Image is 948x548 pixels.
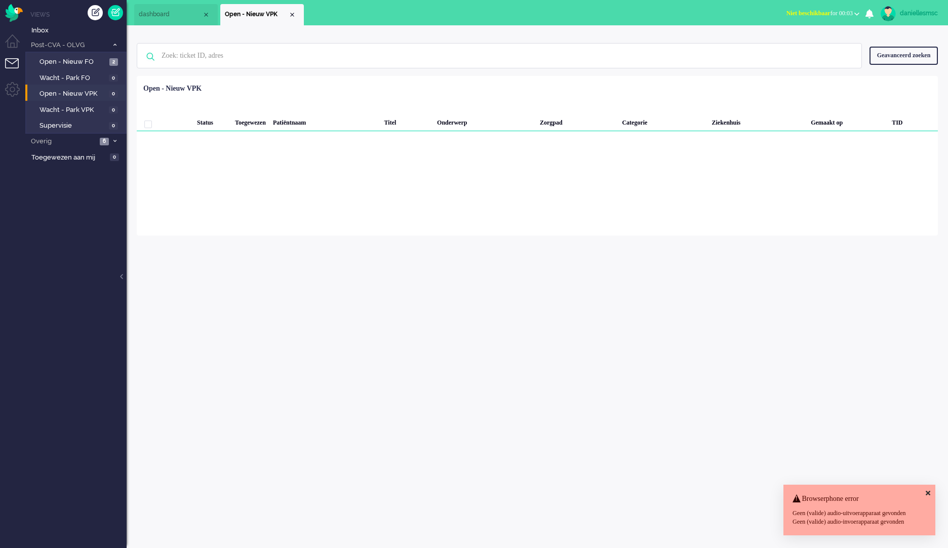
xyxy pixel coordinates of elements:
span: 6 [100,138,109,145]
span: for 00:03 [786,10,853,17]
li: Dashboard [134,4,218,25]
a: Open - Nieuw VPK 0 [29,88,126,99]
div: Creëer ticket [88,5,103,20]
li: Niet beschikbaarfor 00:03 [780,3,865,25]
a: Inbox [29,24,127,35]
li: Views [30,10,127,19]
a: Omnidesk [5,7,23,14]
img: flow_omnibird.svg [5,4,23,22]
div: Ziekenhuis [708,111,807,131]
div: Status [193,111,231,131]
span: Open - Nieuw VPK [225,10,288,19]
div: Close tab [202,11,210,19]
a: Quick Ticket [108,5,123,20]
div: Open - Nieuw VPK [143,84,202,94]
span: 0 [109,90,118,98]
div: Onderwerp [433,111,536,131]
a: Supervisie 0 [29,120,126,131]
div: Gemaakt op [807,111,888,131]
li: Dashboard menu [5,34,28,57]
a: Wacht - Park VPK 0 [29,104,126,115]
div: Titel [381,111,434,131]
span: Wacht - Park FO [39,73,106,83]
span: Overig [29,137,97,146]
span: Open - Nieuw FO [39,57,107,67]
img: ic-search-icon.svg [137,44,164,70]
img: avatar [881,6,896,21]
div: Toegewezen [231,111,269,131]
button: Niet beschikbaarfor 00:03 [780,6,865,21]
div: Patiëntnaam [269,111,381,131]
div: Close tab [288,11,296,19]
h4: Browserphone error [793,495,926,502]
span: dashboard [139,10,202,19]
div: Geavanceerd zoeken [870,47,938,64]
div: Geen (valide) audio-uitvoerapparaat gevonden Geen (valide) audio-invoerapparaat gevonden [793,509,926,526]
span: Niet beschikbaar [786,10,831,17]
span: 0 [110,153,119,161]
div: TID [888,111,938,131]
span: 0 [109,106,118,114]
div: Zorgpad [536,111,618,131]
a: Open - Nieuw FO 2 [29,56,126,67]
span: 0 [109,74,118,82]
span: 0 [109,122,118,130]
span: Supervisie [39,121,106,131]
span: Toegewezen aan mij [31,153,107,163]
a: Wacht - Park FO 0 [29,72,126,83]
li: Admin menu [5,82,28,105]
a: Toegewezen aan mij 0 [29,151,127,163]
div: daniellesmsc [900,8,938,18]
span: Inbox [31,26,127,35]
span: Post-CVA - OLVG [29,41,108,50]
li: Tickets menu [5,58,28,81]
li: View [220,4,304,25]
a: daniellesmsc [879,6,938,21]
span: 2 [109,58,118,66]
span: Wacht - Park VPK [39,105,106,115]
input: Zoek: ticket ID, adres [154,44,848,68]
span: Open - Nieuw VPK [39,89,106,99]
div: Categorie [618,111,708,131]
